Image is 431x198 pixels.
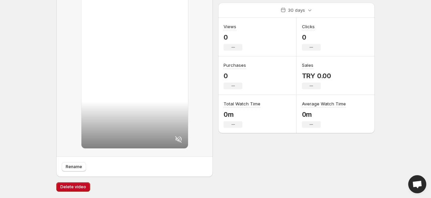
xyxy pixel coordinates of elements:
[224,33,242,41] p: 0
[224,72,246,80] p: 0
[224,110,260,118] p: 0m
[302,100,346,107] h3: Average Watch Time
[302,72,331,80] p: TRY 0.00
[224,23,236,30] h3: Views
[56,182,90,192] button: Delete video
[302,62,313,68] h3: Sales
[408,175,426,193] div: Open chat
[288,7,305,13] p: 30 days
[302,23,315,30] h3: Clicks
[224,62,246,68] h3: Purchases
[302,33,321,41] p: 0
[66,164,82,169] span: Rename
[302,110,346,118] p: 0m
[224,100,260,107] h3: Total Watch Time
[62,162,86,171] button: Rename
[60,184,86,190] span: Delete video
